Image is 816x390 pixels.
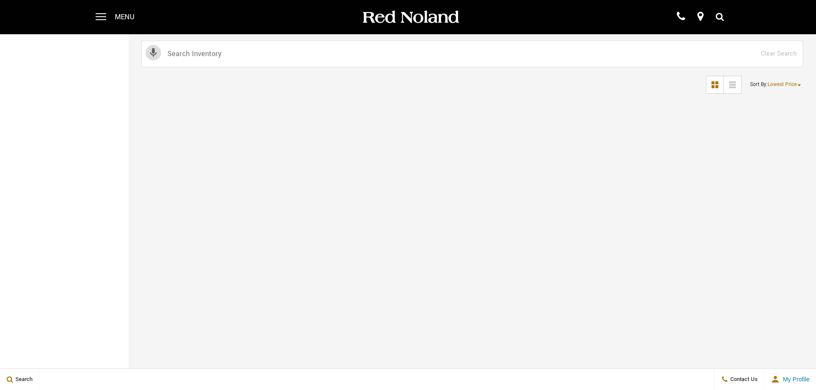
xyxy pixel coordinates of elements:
[750,81,768,88] span: Sort By :
[13,375,33,383] span: Search
[361,10,460,25] img: Red Noland Auto Group
[146,45,161,60] svg: Click to toggle on voice search
[768,81,797,88] span: Lowest Price
[780,376,810,383] span: My Profile
[141,41,803,67] input: Search Inventory
[728,375,758,383] span: Contact Us
[765,369,816,390] button: Open user profile menu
